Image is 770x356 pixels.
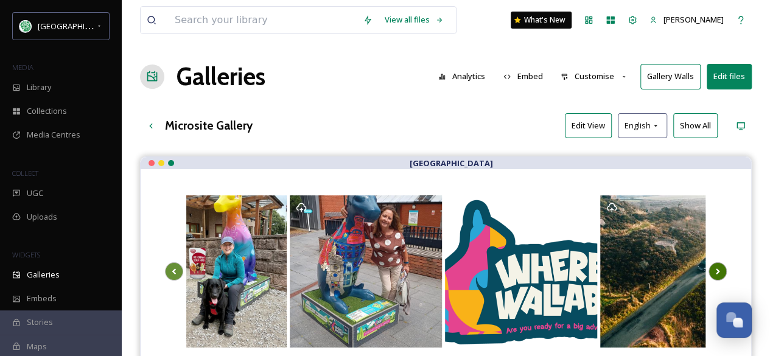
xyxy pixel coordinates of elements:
a: [PERSON_NAME] [643,8,730,32]
span: COLLECT [12,169,38,178]
input: Search your library [169,7,357,33]
span: Library [27,82,51,93]
span: MEDIA [12,63,33,72]
span: Embeds [27,293,57,304]
button: Customise [555,65,634,88]
button: Edit View [565,113,612,138]
h3: Microsite Gallery [165,117,253,134]
button: Embed [497,65,549,88]
span: Media Centres [27,129,80,141]
span: [GEOGRAPHIC_DATA] [38,20,115,32]
a: Analytics [432,65,497,88]
span: WIDGETS [12,250,40,259]
span: Collections [27,105,67,117]
button: Open Chat [716,302,752,338]
a: What's New [511,12,572,29]
span: Uploads [27,211,57,223]
span: Galleries [27,269,60,281]
strong: [GEOGRAPHIC_DATA] [410,158,493,169]
span: [PERSON_NAME] [663,14,724,25]
span: UGC [27,187,43,199]
span: English [625,120,651,131]
a: Nibbles [133,194,288,349]
button: Analytics [432,65,491,88]
a: Galleries [177,58,265,95]
span: Maps [27,341,47,352]
button: Gallery Walls [640,64,701,89]
span: Stories [27,316,53,328]
img: Facebook%20Icon.png [19,20,32,32]
a: View all files [379,8,450,32]
button: Edit files [707,64,752,89]
button: Show All [673,113,718,138]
